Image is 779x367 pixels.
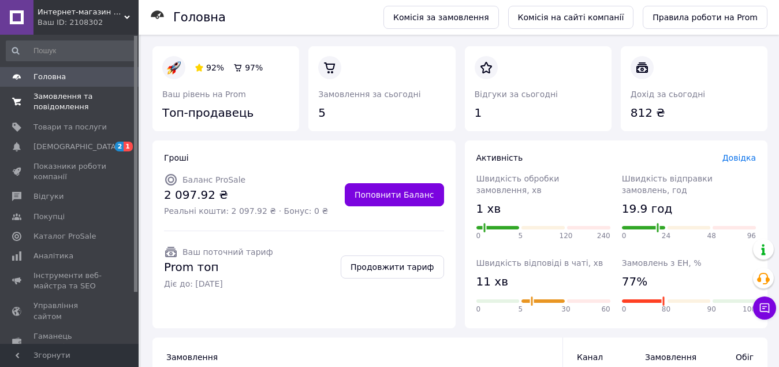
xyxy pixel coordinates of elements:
[245,63,263,72] span: 97 %
[341,255,444,279] a: Продовжити тариф
[622,174,713,195] span: Швидкість відправки замовлень, год
[597,231,610,241] span: 240
[33,270,107,291] span: Інструменти веб-майстра та SEO
[383,6,499,29] a: Комісія за замовлення
[476,273,508,290] span: 11 хв
[345,183,444,206] a: Поповнити Баланс
[476,258,603,268] span: Швидкість відповіді в чаті, хв
[622,305,627,314] span: 0
[33,191,64,202] span: Відгуки
[33,251,73,261] span: Аналітика
[476,174,560,195] span: Швидкість обробки замовлення, хв
[33,331,107,352] span: Гаманець компанії
[508,6,634,29] a: Комісія на сайті компанії
[622,201,672,217] span: 19.9 год
[164,153,189,162] span: Гроші
[622,258,702,268] span: Замовлень з ЕН, %
[33,122,107,132] span: Товари та послуги
[33,91,107,112] span: Замовлення та повідомлення
[166,353,218,362] span: Замовлення
[38,7,124,17] span: Интернет-магазин «SPORT MANIA»
[33,72,66,82] span: Головна
[33,301,107,321] span: Управління сайтом
[577,353,603,362] span: Канал
[622,273,647,290] span: 77%
[164,278,273,290] span: Діє до: [DATE]
[662,305,670,314] span: 80
[713,351,754,363] span: Обіг
[38,17,139,28] div: Ваш ID: 2108302
[662,231,670,241] span: 24
[164,187,328,203] span: 2 097.92 ₴
[707,231,716,241] span: 48
[747,231,756,241] span: 96
[33,231,96,242] span: Каталог ProSale
[561,305,570,314] span: 30
[476,305,481,314] span: 0
[115,142,124,151] span: 2
[601,305,610,314] span: 60
[643,6,767,29] a: Правила роботи на Prom
[476,201,501,217] span: 1 хв
[560,231,573,241] span: 120
[164,259,273,276] span: Prom топ
[33,212,65,222] span: Покупці
[707,305,716,314] span: 90
[476,231,481,241] span: 0
[622,231,627,241] span: 0
[6,40,136,61] input: Пошук
[753,296,776,320] button: Чат з покупцем
[476,153,523,162] span: Активність
[173,10,226,24] h1: Головна
[645,351,690,363] span: Замовлення
[182,175,245,184] span: Баланс ProSale
[518,305,523,314] span: 5
[743,305,756,314] span: 100
[33,161,107,182] span: Показники роботи компанії
[518,231,523,241] span: 5
[124,142,133,151] span: 1
[164,205,328,217] span: Реальні кошти: 2 097.92 ₴ · Бонус: 0 ₴
[182,247,273,257] span: Ваш поточний тариф
[722,153,756,162] a: Довідка
[33,142,119,152] span: [DEMOGRAPHIC_DATA]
